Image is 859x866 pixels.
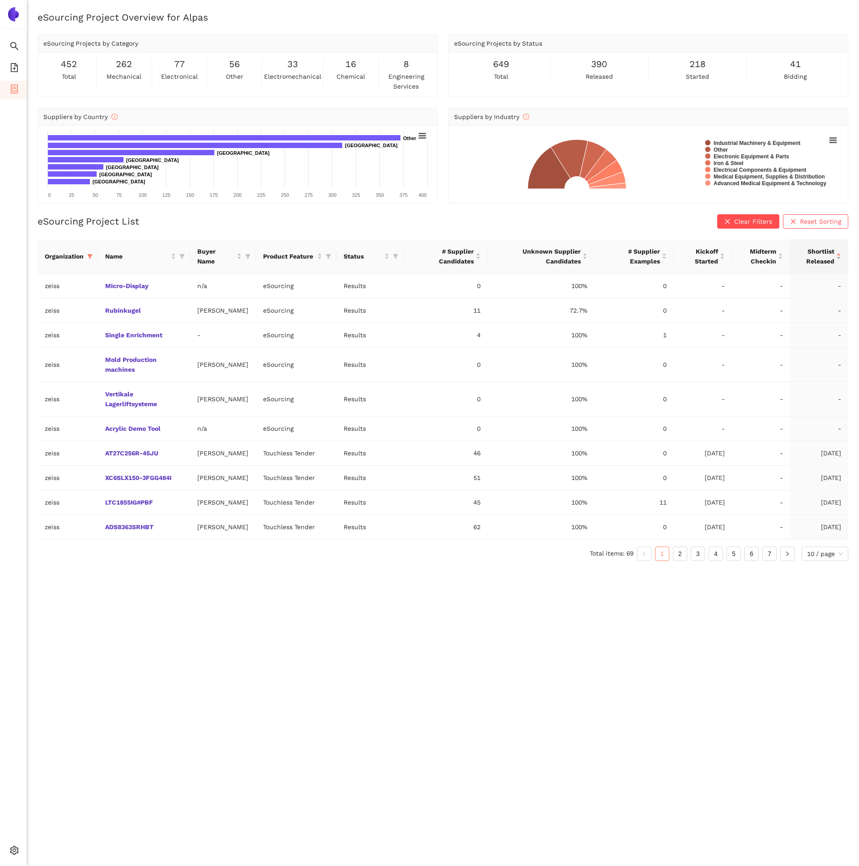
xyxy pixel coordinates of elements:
[48,192,51,198] text: 0
[324,250,333,263] span: filter
[256,466,336,490] td: Touchless Tender
[336,466,404,490] td: Results
[116,57,132,71] span: 262
[411,246,474,266] span: # Supplier Candidates
[229,57,240,71] span: 56
[10,81,19,99] span: container
[488,515,594,539] td: 100%
[523,114,529,120] span: info-circle
[783,214,848,229] button: closeReset Sorting
[785,551,790,556] span: right
[681,246,718,266] span: Kickoff Started
[686,72,709,81] span: started
[106,72,141,81] span: mechanical
[732,466,790,490] td: -
[637,547,651,561] li: Previous Page
[38,298,98,323] td: zeiss
[179,254,185,259] span: filter
[595,382,674,416] td: 0
[732,323,790,348] td: -
[336,72,365,81] span: chemical
[336,382,404,416] td: Results
[256,298,336,323] td: eSourcing
[674,515,732,539] td: [DATE]
[732,515,790,539] td: -
[595,490,674,515] td: 11
[256,416,336,441] td: eSourcing
[190,515,256,539] td: [PERSON_NAME]
[732,441,790,466] td: -
[790,348,848,382] td: -
[714,160,744,166] text: Iron & Steel
[591,57,607,71] span: 390
[655,547,669,561] li: 1
[595,298,674,323] td: 0
[190,382,256,416] td: [PERSON_NAME]
[642,551,647,556] span: left
[595,274,674,298] td: 0
[595,323,674,348] td: 1
[714,174,825,180] text: Medical Equipment, Supplies & Distribution
[38,348,98,382] td: zeiss
[264,72,321,81] span: electromechanical
[488,382,594,416] td: 100%
[352,192,360,198] text: 325
[734,216,772,226] span: Clear Filters
[336,239,404,274] th: this column's title is Status,this column is sortable
[727,547,740,560] a: 5
[691,547,705,560] a: 3
[43,113,118,120] span: Suppliers by Country
[61,57,77,71] span: 452
[38,382,98,416] td: zeiss
[790,218,796,225] span: close
[345,143,398,148] text: [GEOGRAPHIC_DATA]
[190,298,256,323] td: [PERSON_NAME]
[190,466,256,490] td: [PERSON_NAME]
[336,323,404,348] td: Results
[400,192,408,198] text: 375
[714,147,728,153] text: Other
[790,323,848,348] td: -
[404,490,488,515] td: 45
[674,298,732,323] td: -
[689,57,706,71] span: 218
[190,323,256,348] td: -
[336,274,404,298] td: Results
[404,298,488,323] td: 11
[99,172,152,177] text: [GEOGRAPHIC_DATA]
[190,416,256,441] td: n/a
[326,254,331,259] span: filter
[336,298,404,323] td: Results
[488,298,594,323] td: 72.7%
[161,72,198,81] span: electronical
[404,416,488,441] td: 0
[727,547,741,561] li: 5
[210,192,218,198] text: 175
[488,416,594,441] td: 100%
[732,274,790,298] td: -
[488,348,594,382] td: 100%
[807,547,843,560] span: 10 / page
[38,215,139,228] h2: eSourcing Project List
[674,323,732,348] td: -
[38,515,98,539] td: zeiss
[673,547,687,561] li: 2
[344,251,383,261] span: Status
[243,245,252,268] span: filter
[106,165,159,170] text: [GEOGRAPHIC_DATA]
[674,348,732,382] td: -
[245,254,251,259] span: filter
[256,323,336,348] td: eSourcing
[38,416,98,441] td: zeiss
[488,441,594,466] td: 100%
[38,490,98,515] td: zeiss
[404,348,488,382] td: 0
[256,348,336,382] td: eSourcing
[393,254,398,259] span: filter
[38,323,98,348] td: zeiss
[87,254,93,259] span: filter
[732,416,790,441] td: -
[732,490,790,515] td: -
[488,274,594,298] td: 100%
[217,150,270,156] text: [GEOGRAPHIC_DATA]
